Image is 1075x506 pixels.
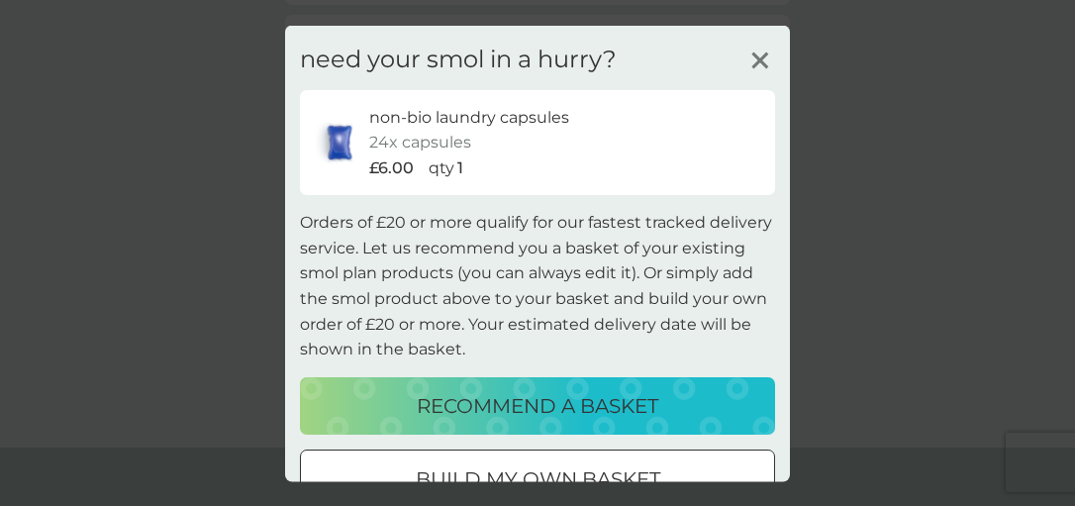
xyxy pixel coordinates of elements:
[300,376,775,434] button: recommend a basket
[300,449,775,506] button: build my own basket
[300,210,775,362] p: Orders of £20 or more qualify for our fastest tracked delivery service. Let us recommend you a ba...
[416,462,660,494] p: build my own basket
[457,154,463,180] p: 1
[369,154,414,180] p: £6.00
[300,45,617,73] h3: need your smol in a hurry?
[369,104,569,130] p: non-bio laundry capsules
[369,130,471,155] p: 24x capsules
[429,154,454,180] p: qty
[417,389,658,421] p: recommend a basket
